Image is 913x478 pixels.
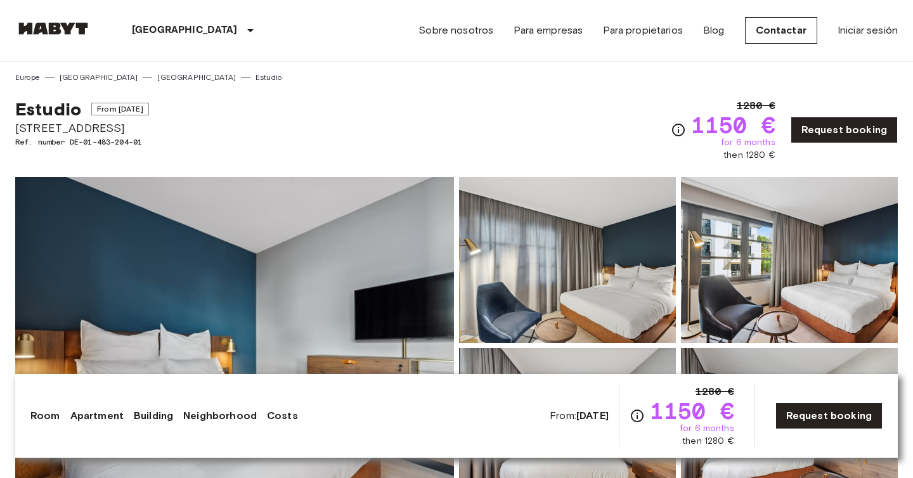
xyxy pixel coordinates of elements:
[15,22,91,35] img: Habyt
[791,117,898,143] a: Request booking
[514,23,583,38] a: Para empresas
[703,23,725,38] a: Blog
[418,23,493,38] a: Sobre nosotros
[682,435,734,448] span: then 1280 €
[183,408,257,423] a: Neighborhood
[30,408,60,423] a: Room
[267,408,298,423] a: Costs
[70,408,124,423] a: Apartment
[459,177,676,343] img: Picture of unit DE-01-483-204-01
[15,136,149,148] span: Ref. number DE-01-483-204-01
[256,72,282,83] a: Estudio
[91,103,149,115] span: From [DATE]
[576,410,609,422] b: [DATE]
[132,23,238,38] p: [GEOGRAPHIC_DATA]
[680,422,734,435] span: for 6 months
[630,408,645,423] svg: Check cost overview for full price breakdown. Please note that discounts apply to new joiners onl...
[671,122,686,138] svg: Check cost overview for full price breakdown. Please note that discounts apply to new joiners onl...
[721,136,775,149] span: for 6 months
[745,17,817,44] a: Contactar
[603,23,683,38] a: Para propietarios
[550,409,609,423] span: From:
[691,113,775,136] span: 1150 €
[60,72,138,83] a: [GEOGRAPHIC_DATA]
[681,177,898,343] img: Picture of unit DE-01-483-204-01
[737,98,775,113] span: 1280 €
[838,23,898,38] a: Iniciar sesión
[134,408,173,423] a: Building
[723,149,775,162] span: then 1280 €
[15,120,149,136] span: [STREET_ADDRESS]
[775,403,883,429] a: Request booking
[696,384,734,399] span: 1280 €
[650,399,734,422] span: 1150 €
[15,72,40,83] a: Europe
[15,98,81,120] span: Estudio
[157,72,236,83] a: [GEOGRAPHIC_DATA]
